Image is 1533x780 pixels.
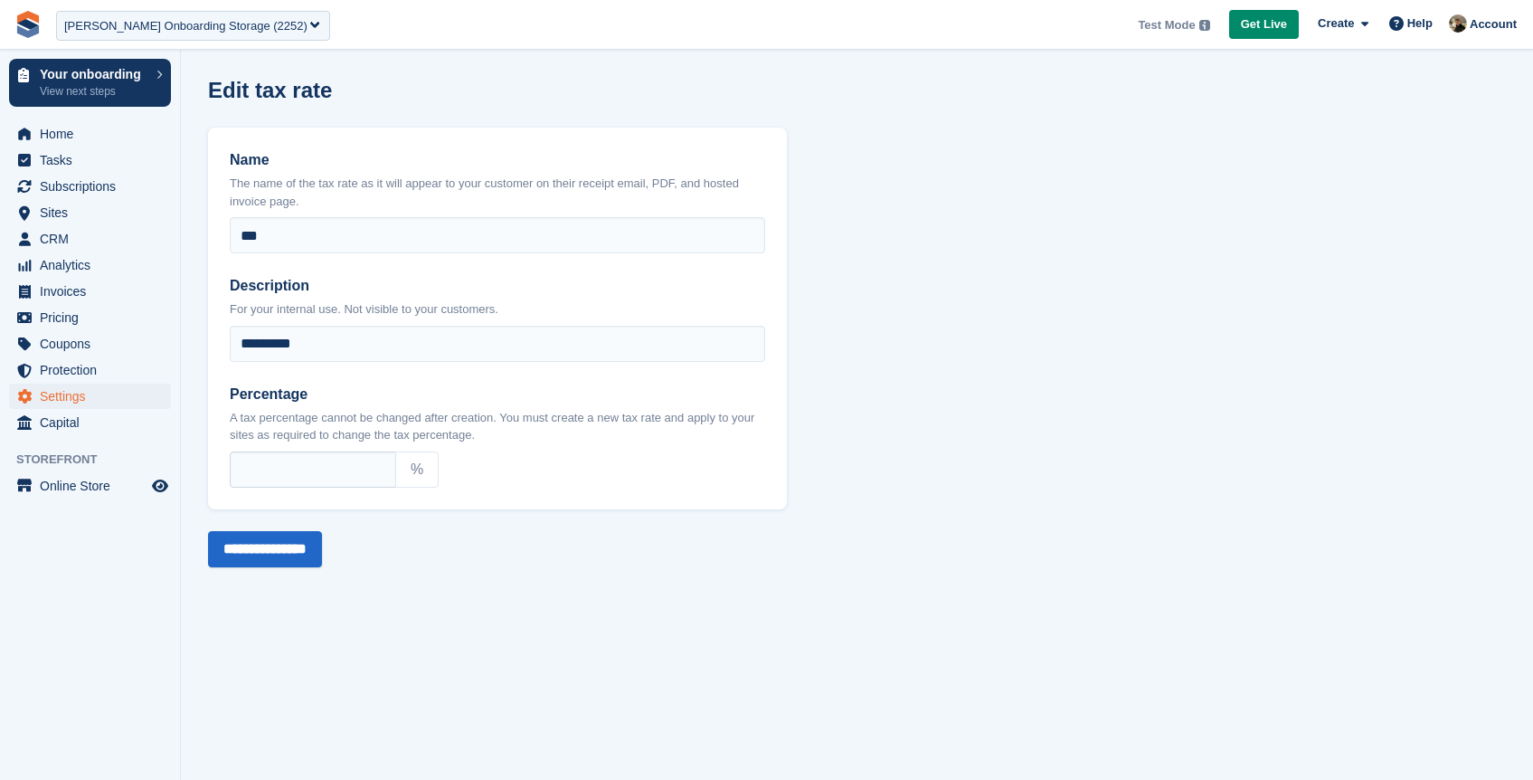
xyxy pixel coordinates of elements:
[14,11,42,38] img: stora-icon-8386f47178a22dfd0bd8f6a31ec36ba5ce8667c1dd55bd0f319d3a0aa187defe.svg
[230,384,765,405] label: Percentage
[40,357,148,383] span: Protection
[1407,14,1433,33] span: Help
[9,174,171,199] a: menu
[230,175,765,210] p: The name of the tax rate as it will appear to your customer on their receipt email, PDF, and host...
[1229,10,1299,40] a: Get Live
[9,331,171,357] a: menu
[9,305,171,330] a: menu
[1318,14,1354,33] span: Create
[9,410,171,435] a: menu
[9,226,171,252] a: menu
[40,147,148,173] span: Tasks
[230,300,765,319] p: For your internal use. Not visible to your customers.
[1449,14,1467,33] img: Oliver Bruce
[40,121,148,147] span: Home
[40,83,147,100] p: View next steps
[40,279,148,304] span: Invoices
[9,200,171,225] a: menu
[230,149,765,171] label: Name
[9,384,171,409] a: menu
[9,473,171,499] a: menu
[40,226,148,252] span: CRM
[9,279,171,304] a: menu
[9,252,171,278] a: menu
[40,331,148,357] span: Coupons
[40,410,148,435] span: Capital
[40,252,148,278] span: Analytics
[9,357,171,383] a: menu
[40,174,148,199] span: Subscriptions
[1138,16,1195,34] span: Test Mode
[16,451,180,469] span: Storefront
[64,17,308,35] div: [PERSON_NAME] Onboarding Storage (2252)
[40,68,147,81] p: Your onboarding
[1241,15,1287,33] span: Get Live
[9,147,171,173] a: menu
[40,384,148,409] span: Settings
[230,409,765,444] p: A tax percentage cannot be changed after creation. You must create a new tax rate and apply to yo...
[40,305,148,330] span: Pricing
[40,473,148,499] span: Online Store
[1199,20,1210,31] img: icon-info-grey-7440780725fd019a000dd9b08b2336e03edf1995a4989e88bcd33f0948082b44.svg
[230,275,765,297] label: Description
[9,121,171,147] a: menu
[1470,15,1517,33] span: Account
[40,200,148,225] span: Sites
[9,59,171,107] a: Your onboarding View next steps
[149,475,171,497] a: Preview store
[208,78,332,102] h1: Edit tax rate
